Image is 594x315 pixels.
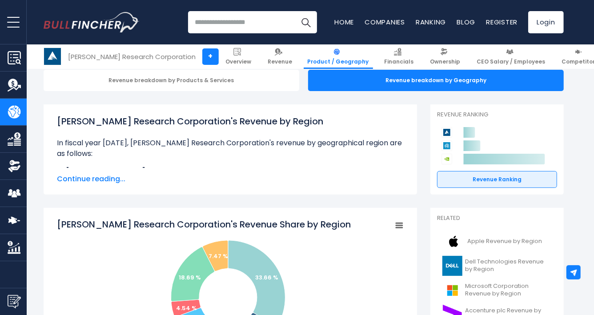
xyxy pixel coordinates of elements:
button: Search [295,11,317,33]
span: Ownership [430,58,460,65]
text: 7.47 % [209,252,228,260]
a: Blog [457,17,475,27]
span: CEO Salary / Employees [477,58,545,65]
a: Revenue Ranking [437,171,557,188]
a: Dell Technologies Revenue by Region [437,254,557,278]
a: Financials [380,44,417,69]
span: Microsoft Corporation Revenue by Region [465,283,552,298]
tspan: [PERSON_NAME] Research Corporation's Revenue Share by Region [57,218,351,231]
span: Apple Revenue by Region [467,238,542,245]
a: CEO Salary / Employees [473,44,549,69]
img: Lam Research Corporation competitors logo [441,127,452,138]
a: Login [528,11,564,33]
a: Register [486,17,518,27]
a: Ownership [426,44,464,69]
a: Overview [221,44,255,69]
span: Continue reading... [57,174,404,184]
img: Bullfincher logo [44,12,140,32]
text: 33.66 % [255,273,278,282]
a: Revenue [264,44,296,69]
img: Ownership [8,159,21,173]
img: Applied Materials competitors logo [441,140,452,151]
a: Home [334,17,354,27]
img: MSFT logo [442,280,462,300]
b: [GEOGRAPHIC_DATA]: [66,166,147,176]
a: + [202,48,219,65]
img: NVIDIA Corporation competitors logo [441,154,452,164]
img: AAPL logo [442,231,465,251]
a: Go to homepage [44,12,139,32]
span: Dell Technologies Revenue by Region [465,258,552,273]
span: Overview [225,58,251,65]
p: Related [437,215,557,222]
a: Companies [365,17,405,27]
h1: [PERSON_NAME] Research Corporation's Revenue by Region [57,115,404,128]
p: In fiscal year [DATE], [PERSON_NAME] Research Corporation's revenue by geographical region are as... [57,138,404,159]
a: Ranking [416,17,446,27]
span: Product / Geography [308,58,369,65]
div: Revenue breakdown by Products & Services [44,70,299,91]
span: Revenue [268,58,292,65]
text: 4.54 % [176,304,197,312]
p: Revenue Ranking [437,111,557,119]
span: Financials [384,58,413,65]
a: Apple Revenue by Region [437,229,557,254]
a: Product / Geography [304,44,373,69]
div: [PERSON_NAME] Research Corporation [68,52,196,62]
img: LRCX logo [44,48,61,65]
img: DELL logo [442,256,462,276]
li: $6.21 B [57,166,404,177]
text: 18.69 % [179,273,201,282]
div: Revenue breakdown by Geography [308,70,564,91]
a: Microsoft Corporation Revenue by Region [437,278,557,303]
